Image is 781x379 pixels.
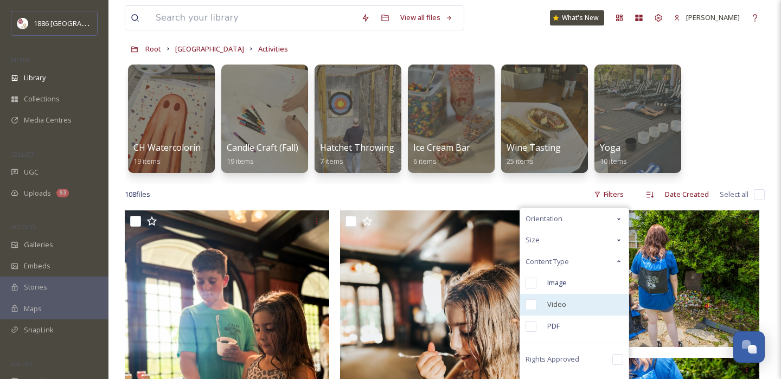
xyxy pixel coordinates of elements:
span: Ice Cream Bar [413,142,470,153]
a: What's New [550,10,604,25]
span: PDF [547,321,560,331]
div: Date Created [660,184,714,205]
span: [PERSON_NAME] [686,12,740,22]
span: CH Watercoloring Activity [133,142,237,153]
span: Library [24,73,46,83]
a: Hatchet Throwing7 items [320,143,394,166]
button: Open Chat [733,331,765,363]
span: 6 items [413,156,437,166]
div: Filters [588,184,629,205]
span: Orientation [526,214,562,224]
span: Root [145,44,161,54]
img: logos.png [17,18,28,29]
span: Hatchet Throwing [320,142,394,153]
span: 19 items [133,156,161,166]
a: Candle Craft (Fall)19 items [227,143,298,166]
a: [GEOGRAPHIC_DATA] [175,42,244,55]
a: Wine Tasting25 items [507,143,561,166]
span: 25 items [507,156,534,166]
a: [PERSON_NAME] [668,7,745,28]
span: Rights Approved [526,354,579,364]
span: Size [526,235,540,245]
span: SnapLink [24,325,54,335]
div: 93 [56,189,69,197]
span: 108 file s [125,189,150,200]
span: 19 items [227,156,254,166]
span: 7 items [320,156,343,166]
span: Image [547,278,567,288]
a: CH Watercoloring Activity19 items [133,143,237,166]
span: Activities [258,44,288,54]
span: [GEOGRAPHIC_DATA] [175,44,244,54]
span: 1886 [GEOGRAPHIC_DATA] [34,18,119,28]
span: SOCIALS [11,359,33,368]
span: COLLECT [11,150,34,158]
img: Right Mind Scavenger Hunt (13).jpg [555,210,759,347]
span: 10 items [600,156,627,166]
span: WIDGETS [11,223,36,231]
span: Media Centres [24,115,72,125]
span: Maps [24,304,42,314]
span: Candle Craft (Fall) [227,142,298,153]
span: Wine Tasting [507,142,561,153]
span: Content Type [526,256,569,267]
input: Search your library [150,6,356,30]
span: Uploads [24,188,51,198]
span: Stories [24,282,47,292]
a: Activities [258,42,288,55]
span: Galleries [24,240,53,250]
span: Yoga [600,142,620,153]
span: Select all [720,189,748,200]
span: Collections [24,94,60,104]
a: Yoga10 items [600,143,627,166]
span: Video [547,299,566,310]
span: Embeds [24,261,50,271]
a: View all files [395,7,458,28]
a: Root [145,42,161,55]
span: UGC [24,167,39,177]
a: Ice Cream Bar6 items [413,143,470,166]
span: MEDIA [11,56,30,64]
